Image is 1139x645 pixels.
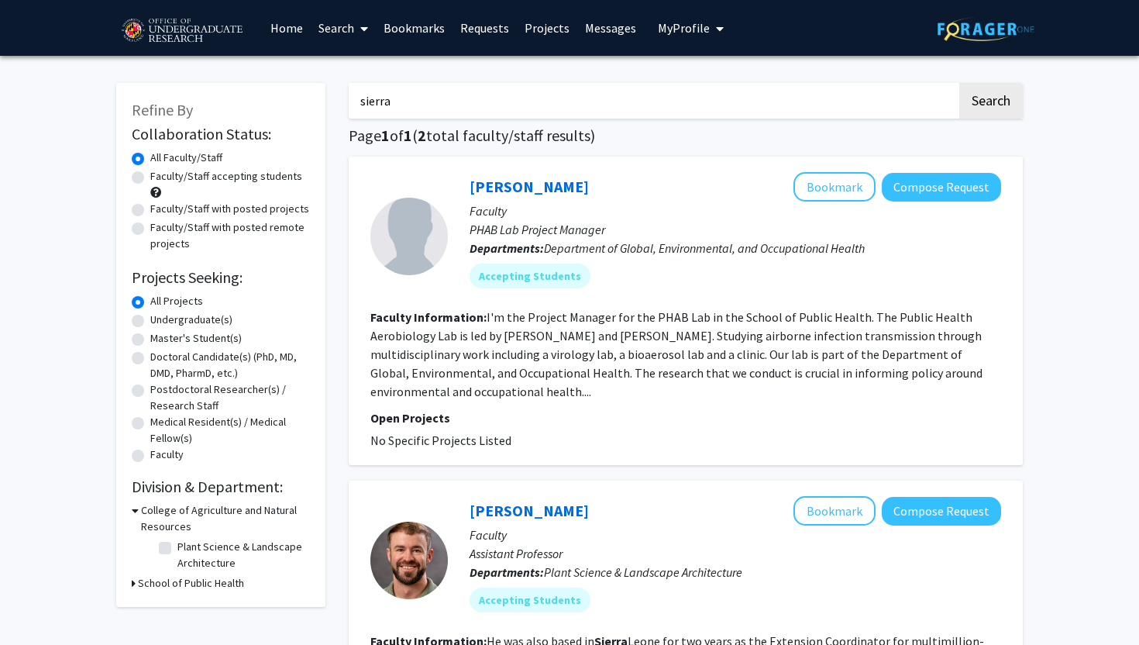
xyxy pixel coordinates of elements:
[263,1,311,55] a: Home
[376,1,453,55] a: Bookmarks
[470,544,1001,563] p: Assistant Professor
[577,1,644,55] a: Messages
[132,268,310,287] h2: Projects Seeking:
[470,588,590,612] mat-chip: Accepting Students
[658,20,710,36] span: My Profile
[959,83,1023,119] button: Search
[793,496,876,526] button: Add Colby Silvert to Bookmarks
[370,309,487,325] b: Faculty Information:
[544,564,742,580] span: Plant Science & Landscape Architecture
[150,150,222,166] label: All Faculty/Staff
[882,173,1001,202] button: Compose Request to Isabel Sierra
[470,220,1001,239] p: PHAB Lab Project Manager
[370,309,982,399] fg-read-more: I'm the Project Manager for the PHAB Lab in the School of Public Health. The Public Health Aerobi...
[370,433,511,448] span: No Specific Projects Listed
[132,125,310,143] h2: Collaboration Status:
[370,409,1001,427] p: Open Projects
[150,293,203,309] label: All Projects
[138,575,244,592] h3: School of Public Health
[132,100,193,119] span: Refine By
[141,502,310,535] h3: College of Agriculture and Natural Resources
[418,126,426,145] span: 2
[470,526,1001,544] p: Faculty
[470,202,1001,220] p: Faculty
[116,12,247,50] img: University of Maryland Logo
[150,219,310,252] label: Faculty/Staff with posted remote projects
[150,312,232,328] label: Undergraduate(s)
[349,126,1023,145] h1: Page of ( total faculty/staff results)
[150,349,310,381] label: Doctoral Candidate(s) (PhD, MD, DMD, PharmD, etc.)
[150,381,310,414] label: Postdoctoral Researcher(s) / Research Staff
[882,497,1001,526] button: Compose Request to Colby Silvert
[150,168,302,185] label: Faculty/Staff accepting students
[453,1,517,55] a: Requests
[12,575,66,633] iframe: Chat
[349,83,957,119] input: Search Keywords
[311,1,376,55] a: Search
[544,240,865,256] span: Department of Global, Environmental, and Occupational Health
[132,478,310,496] h2: Division & Department:
[470,564,544,580] b: Departments:
[177,539,306,571] label: Plant Science & Landscape Architecture
[470,264,590,288] mat-chip: Accepting Students
[150,330,242,347] label: Master's Student(s)
[517,1,577,55] a: Projects
[381,126,390,145] span: 1
[938,17,1034,41] img: ForagerOne Logo
[150,414,310,447] label: Medical Resident(s) / Medical Fellow(s)
[404,126,412,145] span: 1
[470,177,589,196] a: [PERSON_NAME]
[150,447,184,463] label: Faculty
[470,501,589,520] a: [PERSON_NAME]
[793,172,876,202] button: Add Isabel Sierra to Bookmarks
[150,201,309,217] label: Faculty/Staff with posted projects
[470,240,544,256] b: Departments:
